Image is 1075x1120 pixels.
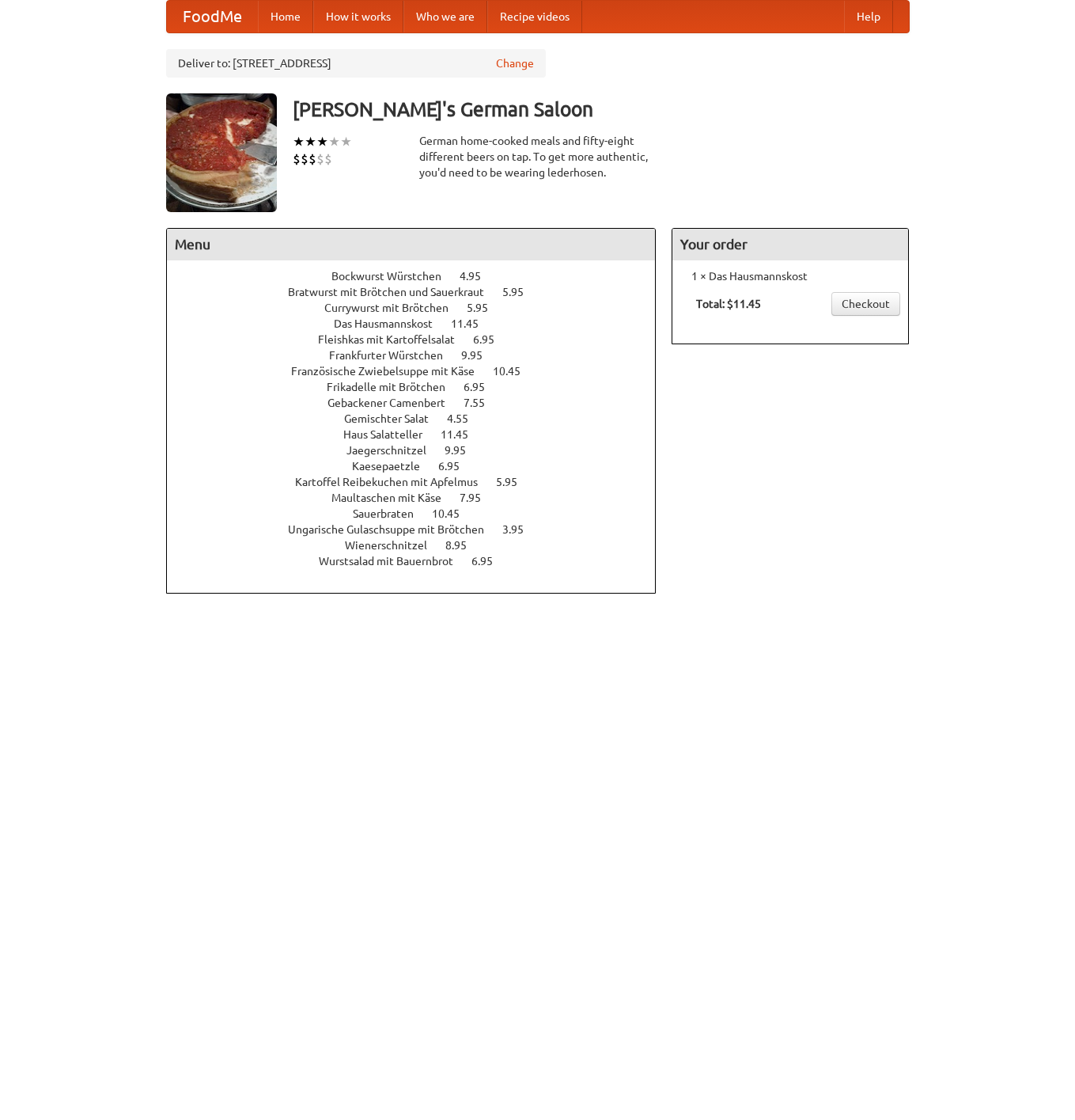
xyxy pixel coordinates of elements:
li: ★ [305,133,316,150]
span: 7.95 [460,492,497,504]
span: 5.95 [502,286,539,298]
span: Sauerbraten [353,507,430,520]
a: Change [496,55,534,71]
h3: [PERSON_NAME]'s German Saloon [293,93,910,125]
span: 8.95 [445,539,483,552]
a: Wienerschnitzel 8.95 [345,539,496,552]
li: ★ [316,133,328,150]
li: $ [293,150,301,168]
h4: Your order [672,229,908,260]
a: Kaesepaetzle 6.95 [352,460,489,473]
a: Wurstsalad mit Bauernbrot 6.95 [319,555,522,568]
span: 6.95 [471,555,509,568]
a: How it works [313,1,403,32]
span: Französische Zwiebelsuppe mit Käse [291,365,490,378]
h4: Menu [167,229,656,260]
a: Home [258,1,313,32]
span: 11.45 [441,428,484,441]
span: Das Hausmannskost [334,317,449,330]
span: Bockwurst Würstchen [331,270,457,283]
span: Fleishkas mit Kartoffelsalat [318,333,471,346]
span: Gebackener Camenbert [327,397,461,409]
a: Gemischter Salat 4.55 [344,412,498,425]
a: Jaegerschnitzel 9.95 [346,444,495,457]
div: German home-cooked meals and fifty-eight different beers on tap. To get more authentic, you'd nee... [419,133,657,180]
a: Ungarische Gulaschsuppe mit Brötchen 3.95 [288,523,553,536]
span: Haus Salatteller [343,428,438,441]
li: ★ [293,133,305,150]
span: 5.95 [496,476,533,488]
a: Sauerbraten 10.45 [353,507,489,520]
span: 6.95 [438,460,475,473]
a: Französische Zwiebelsuppe mit Käse 10.45 [291,365,550,378]
b: Total: $11.45 [696,298,761,310]
a: Checkout [831,292,900,316]
span: 10.45 [432,507,475,520]
li: $ [308,150,316,168]
span: 11.45 [451,317,494,330]
span: 10.45 [493,365,536,378]
span: 9.95 [461,349,498,362]
a: Gebackener Camenbert 7.55 [327,397,514,409]
a: Haus Salatteller 11.45 [343,428,498,441]
span: Kaesepaetzle [352,460,436,473]
span: 6.95 [464,381,501,393]
div: Deliver to: [STREET_ADDRESS] [166,49,546,78]
a: Fleishkas mit Kartoffelsalat 6.95 [318,333,524,346]
a: Bratwurst mit Brötchen und Sauerkraut 5.95 [288,286,553,298]
span: 4.55 [447,412,484,425]
a: Bockwurst Würstchen 4.95 [331,270,510,283]
span: Currywurst mit Brötchen [324,302,464,314]
a: Who we are [403,1,487,32]
li: $ [324,150,332,168]
a: Kartoffel Reibekuchen mit Apfelmus 5.95 [295,476,547,488]
span: Kartoffel Reibekuchen mit Apfelmus [295,476,494,488]
span: 3.95 [502,523,539,536]
span: Frankfurter Würstchen [329,349,459,362]
span: Maultaschen mit Käse [331,492,457,504]
span: Frikadelle mit Brötchen [327,381,461,393]
a: Maultaschen mit Käse 7.95 [331,492,510,504]
span: Bratwurst mit Brötchen und Sauerkraut [288,286,500,298]
a: Frankfurter Würstchen 9.95 [329,349,512,362]
span: 5.95 [467,302,504,314]
li: $ [301,150,308,168]
li: ★ [328,133,340,150]
span: 7.55 [464,397,501,409]
span: 9.95 [445,444,482,457]
li: $ [316,150,324,168]
span: 6.95 [473,333,510,346]
a: Help [844,1,893,32]
span: Gemischter Salat [344,412,445,425]
li: ★ [340,133,352,150]
a: Frikadelle mit Brötchen 6.95 [327,381,514,393]
a: FoodMe [167,1,258,32]
span: Ungarische Gulaschsuppe mit Brötchen [288,523,500,536]
a: Das Hausmannskost 11.45 [334,317,508,330]
li: 1 × Das Hausmannskost [680,268,900,284]
img: angular.jpg [166,93,277,212]
span: Jaegerschnitzel [346,444,442,457]
span: Wurstsalad mit Bauernbrot [319,555,469,568]
span: 4.95 [460,270,497,283]
a: Recipe videos [487,1,582,32]
a: Currywurst mit Brötchen 5.95 [324,302,517,314]
span: Wienerschnitzel [345,539,443,552]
